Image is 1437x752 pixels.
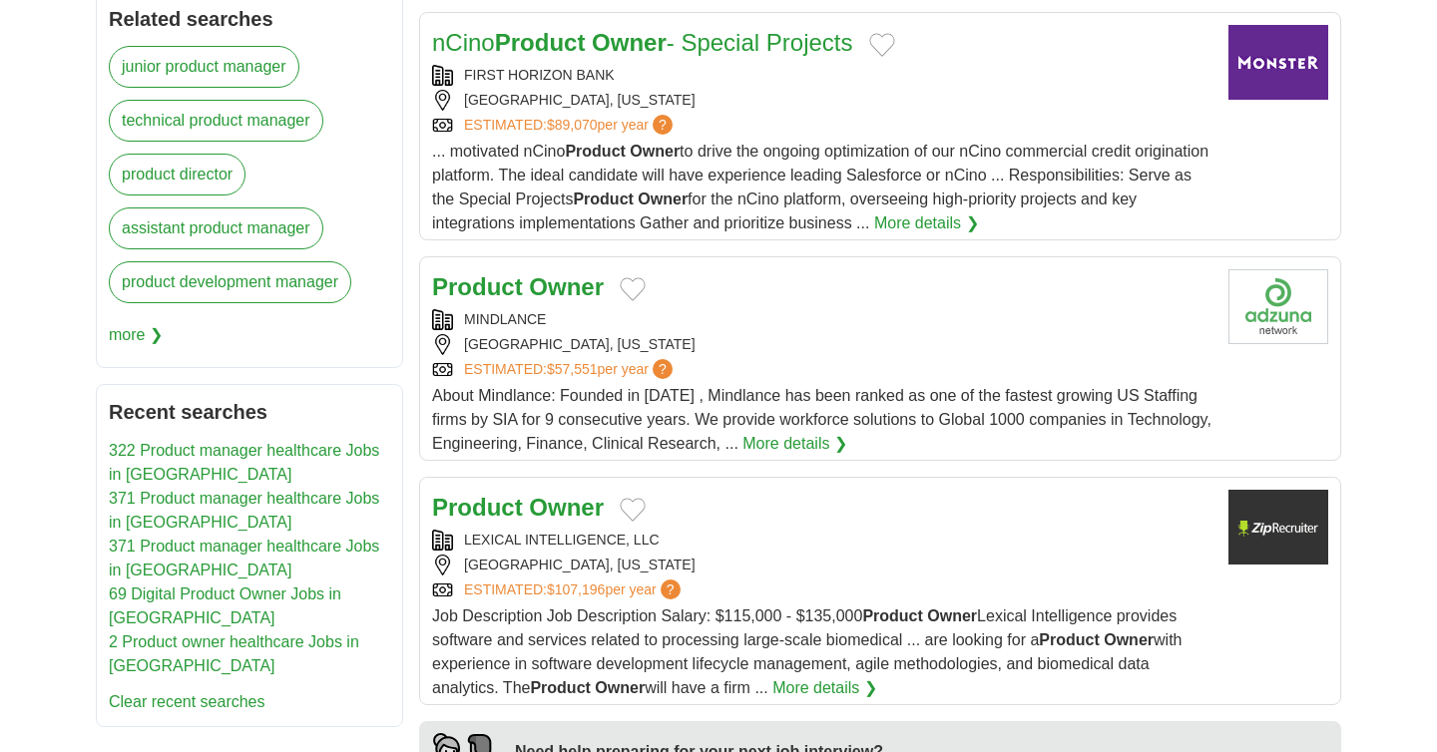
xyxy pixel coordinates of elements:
strong: Owner [1104,631,1154,648]
span: more ❯ [109,315,163,355]
button: Add to favorite jobs [620,498,646,522]
strong: Product [432,273,523,300]
strong: Product [565,143,625,160]
img: Company logo [1228,25,1328,100]
strong: Product [432,494,523,521]
h2: Recent searches [109,397,390,427]
div: LEXICAL INTELLIGENCE, LLC [432,530,1212,551]
strong: Owner [927,607,977,624]
span: ... motivated nCino to drive the ongoing optimization of our nCino commercial credit origination ... [432,143,1208,231]
span: $89,070 [547,117,598,133]
a: junior product manager [109,46,299,88]
a: technical product manager [109,100,323,142]
a: More details ❯ [874,211,979,235]
strong: Product [573,190,633,207]
div: FIRST HORIZON BANK [432,65,1212,86]
a: Product Owner [432,494,604,521]
a: assistant product manager [109,207,323,249]
strong: Owner [630,143,680,160]
a: product director [109,154,245,195]
h2: Related searches [109,4,390,34]
a: ESTIMATED:$57,551per year? [464,359,677,380]
span: ? [653,359,673,379]
strong: Owner [638,190,688,207]
a: 69 Digital Product Owner Jobs in [GEOGRAPHIC_DATA] [109,585,341,626]
a: ESTIMATED:$89,070per year? [464,115,677,136]
a: 322 Product manager healthcare Jobs in [GEOGRAPHIC_DATA] [109,442,379,483]
a: ESTIMATED:$107,196per year? [464,579,685,600]
span: $107,196 [547,581,605,597]
button: Add to favorite jobs [620,277,646,301]
a: 371 Product manager healthcare Jobs in [GEOGRAPHIC_DATA] [109,538,379,578]
strong: Product [862,607,922,624]
strong: Product [495,29,586,56]
a: Product Owner [432,273,604,300]
strong: Product [1039,631,1099,648]
strong: Owner [529,273,604,300]
a: More details ❯ [742,432,847,456]
strong: Product [530,679,590,696]
span: About Mindlance: Founded in [DATE] , Mindlance has been ranked as one of the fastest growing US S... [432,387,1211,452]
div: [GEOGRAPHIC_DATA], [US_STATE] [432,90,1212,111]
a: 2 Product owner healthcare Jobs in [GEOGRAPHIC_DATA] [109,633,359,674]
a: Clear recent searches [109,693,265,710]
strong: Owner [592,29,667,56]
a: 371 Product manager healthcare Jobs in [GEOGRAPHIC_DATA] [109,490,379,531]
strong: Owner [595,679,645,696]
img: Company logo [1228,490,1328,564]
div: [GEOGRAPHIC_DATA], [US_STATE] [432,555,1212,575]
span: ? [653,115,673,135]
a: More details ❯ [772,676,877,700]
a: product development manager [109,261,351,303]
img: Company logo [1228,269,1328,344]
div: [GEOGRAPHIC_DATA], [US_STATE] [432,334,1212,355]
span: $57,551 [547,361,598,377]
button: Add to favorite jobs [869,33,895,57]
span: Job Description Job Description Salary: $115,000 - $135,000 Lexical Intelligence provides softwar... [432,607,1182,696]
span: ? [661,579,681,599]
strong: Owner [529,494,604,521]
div: MINDLANCE [432,309,1212,330]
a: nCinoProduct Owner- Special Projects [432,29,853,56]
